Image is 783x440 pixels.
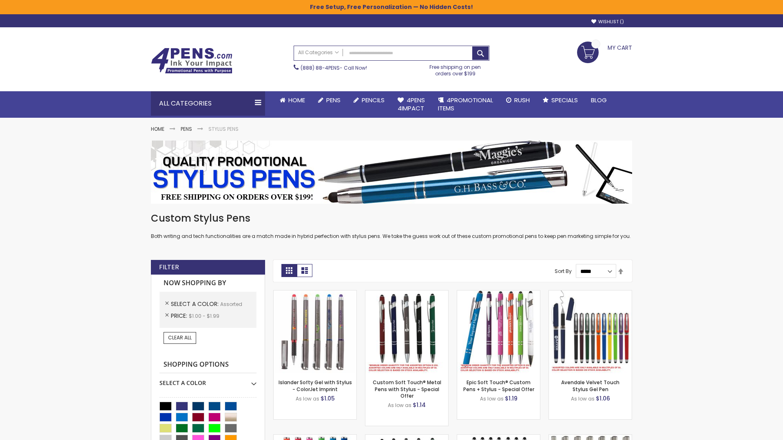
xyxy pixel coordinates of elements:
[159,275,257,292] strong: Now Shopping by
[549,290,632,373] img: Avendale Velvet Touch Stylus Gel Pen-Assorted
[296,395,319,402] span: As low as
[551,96,578,104] span: Specials
[298,49,339,56] span: All Categories
[457,290,540,297] a: 4P-MS8B-Assorted
[151,125,164,132] a: Home
[159,373,257,387] div: Select A Color
[347,91,391,109] a: Pencils
[561,379,619,392] a: Avendale Velvet Touch Stylus Gel Pen
[301,64,340,71] a: (888) 88-4PENS
[413,401,426,409] span: $1.14
[312,91,347,109] a: Pens
[536,91,584,109] a: Specials
[480,395,504,402] span: As low as
[164,332,196,343] a: Clear All
[301,64,367,71] span: - Call Now!
[274,290,356,297] a: Islander Softy Gel with Stylus - ColorJet Imprint-Assorted
[288,96,305,104] span: Home
[365,290,448,373] img: Custom Soft Touch® Metal Pens with Stylus-Assorted
[388,402,411,409] span: As low as
[181,125,192,132] a: Pens
[171,300,220,308] span: Select A Color
[398,96,425,112] span: 4Pens 4impact
[584,91,613,109] a: Blog
[189,312,219,319] span: $1.00 - $1.99
[431,91,500,118] a: 4PROMOTIONALITEMS
[463,379,534,392] a: Epic Soft Touch® Custom Pens + Stylus - Special Offer
[362,96,385,104] span: Pencils
[549,290,632,297] a: Avendale Velvet Touch Stylus Gel Pen-Assorted
[555,268,572,275] label: Sort By
[457,290,540,373] img: 4P-MS8B-Assorted
[326,96,341,104] span: Pens
[151,212,632,240] div: Both writing and tech functionalities are a match made in hybrid perfection with stylus pens. We ...
[514,96,530,104] span: Rush
[591,19,624,25] a: Wishlist
[500,91,536,109] a: Rush
[505,394,518,403] span: $1.19
[273,91,312,109] a: Home
[151,212,632,225] h1: Custom Stylus Pens
[159,263,179,272] strong: Filter
[438,96,493,112] span: 4PROMOTIONAL ITEMS
[391,91,431,118] a: 4Pens4impact
[294,46,343,59] a: All Categories
[171,312,189,320] span: Price
[571,395,595,402] span: As low as
[279,379,352,392] a: Islander Softy Gel with Stylus - ColorJet Imprint
[274,290,356,373] img: Islander Softy Gel with Stylus - ColorJet Imprint-Assorted
[220,301,242,308] span: Assorted
[591,96,607,104] span: Blog
[208,125,239,132] strong: Stylus Pens
[151,91,265,116] div: All Categories
[373,379,441,399] a: Custom Soft Touch® Metal Pens with Stylus - Special Offer
[421,61,490,77] div: Free shipping on pen orders over $199
[151,48,232,74] img: 4Pens Custom Pens and Promotional Products
[321,394,335,403] span: $1.05
[168,334,192,341] span: Clear All
[596,394,610,403] span: $1.06
[281,264,297,277] strong: Grid
[151,141,632,204] img: Stylus Pens
[159,356,257,374] strong: Shopping Options
[365,290,448,297] a: Custom Soft Touch® Metal Pens with Stylus-Assorted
